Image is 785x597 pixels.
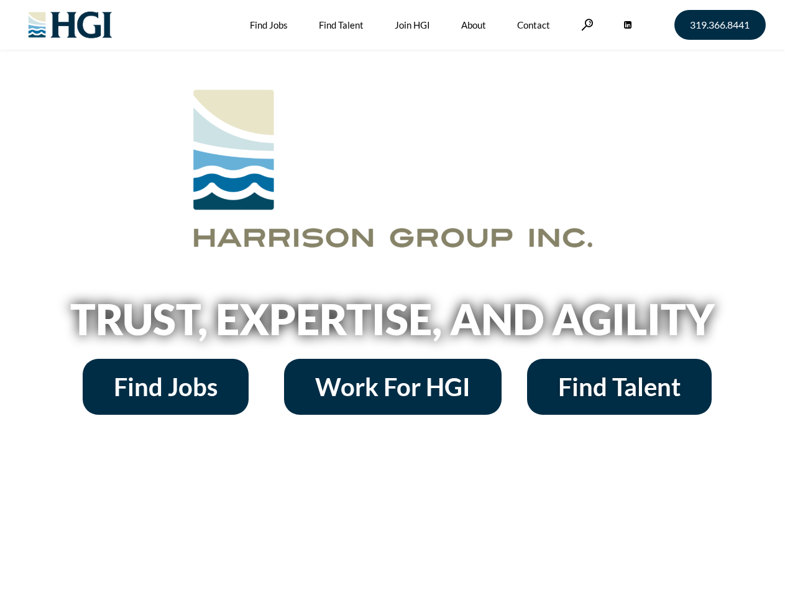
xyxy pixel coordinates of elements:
a: Find Talent [527,359,712,415]
a: Work For HGI [284,359,502,415]
span: Find Jobs [114,374,218,399]
span: Find Talent [558,374,681,399]
a: Find Jobs [83,359,249,415]
span: 319.366.8441 [690,20,750,30]
h2: Trust, Expertise, and Agility [39,298,747,340]
a: Search [581,19,594,30]
a: 319.366.8441 [674,10,766,40]
span: Work For HGI [315,374,471,399]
